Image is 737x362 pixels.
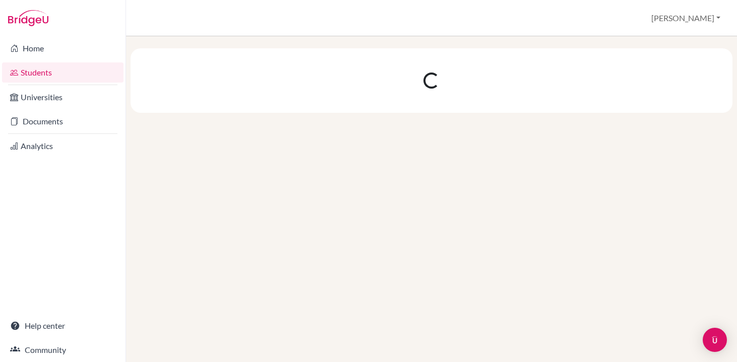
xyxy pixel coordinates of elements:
[703,328,727,352] div: Open Intercom Messenger
[647,9,725,28] button: [PERSON_NAME]
[2,87,124,107] a: Universities
[8,10,48,26] img: Bridge-U
[2,136,124,156] a: Analytics
[2,62,124,83] a: Students
[2,111,124,131] a: Documents
[2,38,124,58] a: Home
[2,316,124,336] a: Help center
[2,340,124,360] a: Community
